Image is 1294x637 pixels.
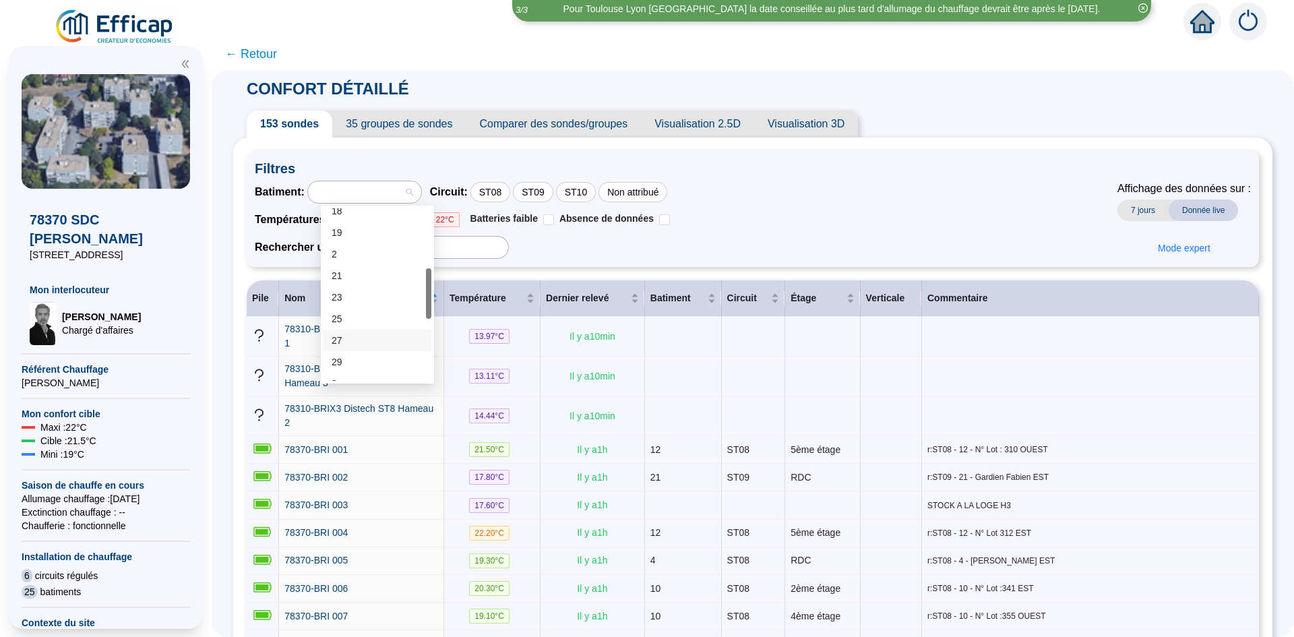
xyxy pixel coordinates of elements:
span: 5ème étage [791,527,840,538]
div: 2 [332,247,423,262]
span: Température [450,291,524,305]
span: 14.44 °C [469,408,510,423]
span: Installation de chauffage [22,550,190,564]
span: 25 [22,585,38,599]
div: 18 [332,204,423,218]
span: Comparer des sondes/groupes [466,111,642,138]
a: 78310-BRIX2 Distech ST10 Hameau 3 [284,362,438,390]
span: 10 [650,611,661,621]
span: Absence de données [559,213,654,224]
span: 19.10 °C [469,609,510,624]
span: r:ST09 - 21 - Gardien Fabien EST [927,472,1254,483]
span: Batteries faible [470,213,538,224]
span: 153 sondes [247,111,332,138]
span: 78310-BRIX2 Distech ST10 Hameau 3 [284,363,400,388]
span: 2ème étage [791,583,840,594]
th: Étage [785,280,860,317]
span: Donnée live [1169,200,1238,221]
span: Filtres [255,159,1251,178]
div: 19 [332,226,423,240]
span: Nom [284,291,427,305]
span: [STREET_ADDRESS] [30,248,182,262]
span: 78370-BRI 007 [284,611,348,621]
span: 7 jours [1117,200,1169,221]
span: 4ème étage [791,611,840,621]
span: Il y a 1 h [577,583,607,594]
span: Circuit : [430,184,468,200]
div: 3 [323,373,431,394]
span: 6 [22,569,32,582]
span: 4 [650,555,656,566]
span: Mini : 19 °C [40,448,84,461]
span: [PERSON_NAME] [62,310,141,324]
span: ST09 [727,472,749,483]
span: 12 [650,444,661,455]
span: ST08 [727,444,749,455]
span: r:ST08 - 12 - N° Lot : 310 OUEST [927,444,1254,455]
span: Il y a 1 h [577,444,607,455]
span: Il y a 10 min [569,331,615,342]
span: circuits régulés [35,569,98,582]
span: Cible : 21.5 °C [40,434,96,448]
span: Mon confort cible [22,407,190,421]
a: 78370-BRI 005 [284,553,348,568]
span: close-circle [1138,3,1148,13]
span: question [252,328,266,342]
div: Pour Toulouse Lyon [GEOGRAPHIC_DATA] la date conseillée au plus tard d'allumage du chauffage devr... [563,2,1101,16]
span: 13.97 °C [469,329,510,344]
span: question [252,368,266,382]
span: 78310-BRIX3 Distech ST8 Hameau 2 [284,403,433,428]
span: Visualisation 3D [754,111,858,138]
span: CONFORT DÉTAILLÉ [233,80,423,98]
span: Saison de chauffe en cours [22,479,190,492]
span: 19.30 °C [469,553,510,568]
span: 13.11 °C [469,369,510,384]
span: 5ème étage [791,444,840,455]
th: Température [444,280,541,317]
th: Batiment [645,280,722,317]
span: 21 [650,472,661,483]
div: ST09 [513,182,553,202]
span: Référent Chauffage [22,363,190,376]
span: Maxi : 22 °C [40,421,87,434]
i: 3 / 3 [516,5,528,15]
span: double-left [181,59,190,69]
a: 78370-BRI 004 [284,526,348,540]
div: Non attribué [598,182,667,202]
span: 17.60 °C [469,498,510,513]
span: Il y a 1 h [577,611,607,621]
span: 78370-BRI 006 [284,583,348,594]
span: Affichage des données sur : [1117,181,1251,197]
span: Il y a 10 min [569,371,615,382]
span: 12 [650,527,661,538]
span: Batiment [650,291,705,305]
div: 25 [323,308,431,330]
span: Contexte du site [22,616,190,630]
span: Pile [252,293,269,303]
a: 78310-BRIX3 Distech ST8 Hameau 2 [284,402,438,430]
a: 78370-BRI 003 [284,498,348,512]
span: Il y a 1 h [577,555,607,566]
span: 78370-BRI 004 [284,527,348,538]
span: Rechercher un instrument : [255,239,396,255]
div: 21 [332,269,423,283]
div: 23 [332,291,423,305]
img: alerts [1229,3,1267,40]
input: 012 [401,236,509,259]
div: 29 [323,351,431,373]
span: Étage [791,291,843,305]
span: home [1190,9,1214,34]
span: 78370-BRI 005 [284,555,348,566]
span: Températures : [255,212,337,228]
span: 78370-BRI 002 [284,472,348,483]
div: 25 [332,312,423,326]
div: 19 [323,222,431,243]
span: RDC [791,555,811,566]
a: 78370-BRI 002 [284,471,348,485]
th: Commentaire [922,280,1259,317]
span: 10 [650,583,661,594]
th: Verticale [861,280,922,317]
span: Il y a 1 h [577,472,607,483]
span: ← Retour [225,44,277,63]
span: Chaufferie : fonctionnelle [22,519,190,533]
